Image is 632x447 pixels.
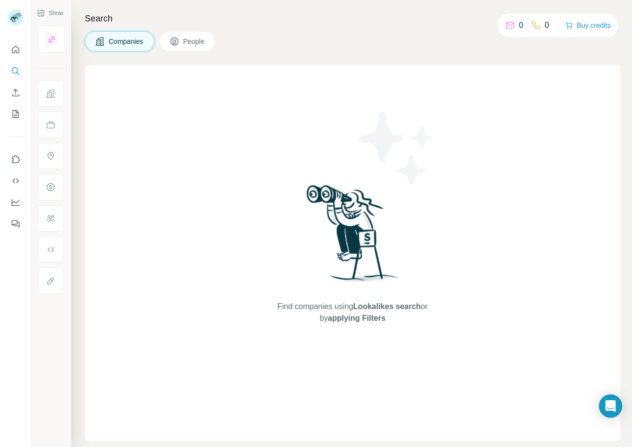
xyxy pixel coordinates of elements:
[8,62,23,80] button: Search
[353,302,421,311] span: Lookalikes search
[85,12,620,25] h4: Search
[30,6,70,20] button: Show
[519,19,523,31] p: 0
[545,19,549,31] p: 0
[274,301,430,324] span: Find companies using or by
[183,37,206,46] span: People
[565,19,611,32] button: Buy credits
[8,84,23,101] button: Enrich CSV
[8,194,23,211] button: Dashboard
[599,394,622,418] div: Open Intercom Messenger
[328,314,385,322] span: applying Filters
[8,41,23,58] button: Quick start
[109,37,144,46] span: Companies
[8,172,23,190] button: Use Surfe API
[8,215,23,233] button: Feedback
[8,105,23,123] button: My lists
[8,151,23,168] button: Use Surfe on LinkedIn
[353,104,440,192] img: Surfe Illustration - Stars
[302,182,403,291] img: Surfe Illustration - Woman searching with binoculars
